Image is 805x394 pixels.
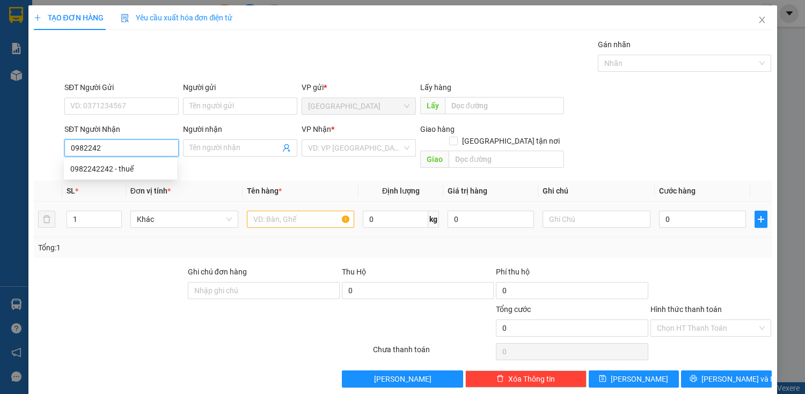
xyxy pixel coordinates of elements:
img: icon [121,14,129,23]
button: deleteXóa Thông tin [465,370,587,388]
span: VP Nhận [302,125,331,133]
span: Định lượng [382,187,420,195]
span: Đơn vị tính [130,187,171,195]
button: plus [755,211,767,228]
span: [PERSON_NAME] và In [701,373,777,385]
span: Thu Hộ [342,267,366,276]
span: SL [67,187,75,195]
button: [PERSON_NAME] [342,370,463,388]
span: Tên hàng [247,187,282,195]
span: Tổng cước [496,305,531,314]
span: kg [428,211,439,228]
span: close [758,16,766,24]
div: Người gửi [183,81,297,93]
span: TẠO ĐƠN HÀNG [34,13,104,22]
span: Giao hàng [420,125,455,133]
span: user-add [282,144,291,152]
span: plus [34,14,41,21]
input: Dọc đường [449,151,564,168]
span: Khác [137,211,232,227]
button: delete [38,211,55,228]
span: Xóa Thông tin [508,373,555,385]
input: Dọc đường [445,97,564,114]
div: Người nhận [183,123,297,135]
span: [GEOGRAPHIC_DATA] tận nơi [458,135,564,147]
button: Close [747,5,777,35]
label: Ghi chú đơn hàng [188,267,247,276]
span: save [599,375,606,383]
input: 0 [448,211,534,228]
div: Tổng: 1 [38,242,312,254]
div: Phí thu hộ [496,266,648,282]
label: Gán nhãn [598,40,631,49]
span: [PERSON_NAME] [374,373,431,385]
span: plus [755,215,767,224]
button: printer[PERSON_NAME] và In [681,370,771,388]
span: Cước hàng [659,187,696,195]
div: SĐT Người Gửi [64,81,179,93]
span: Lấy [420,97,445,114]
span: Yêu cầu xuất hóa đơn điện tử [121,13,233,22]
div: SĐT Người Nhận [64,123,179,135]
span: Lấy hàng [420,83,451,92]
span: Sài Gòn [308,98,409,114]
div: VP gửi [302,81,416,93]
input: Ghi Chú [543,211,650,228]
span: delete [496,375,504,383]
button: save[PERSON_NAME] [589,370,679,388]
input: Ghi chú đơn hàng [188,282,340,299]
th: Ghi chú [538,181,655,202]
label: Hình thức thanh toán [650,305,722,314]
span: printer [690,375,697,383]
div: 0982242242 - thuế [70,163,171,175]
div: Chưa thanh toán [372,344,495,362]
input: VD: Bàn, Ghế [247,211,355,228]
div: 0982242242 - thuế [64,160,177,177]
span: Giá trị hàng [448,187,487,195]
span: [PERSON_NAME] [611,373,668,385]
span: Giao [420,151,449,168]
